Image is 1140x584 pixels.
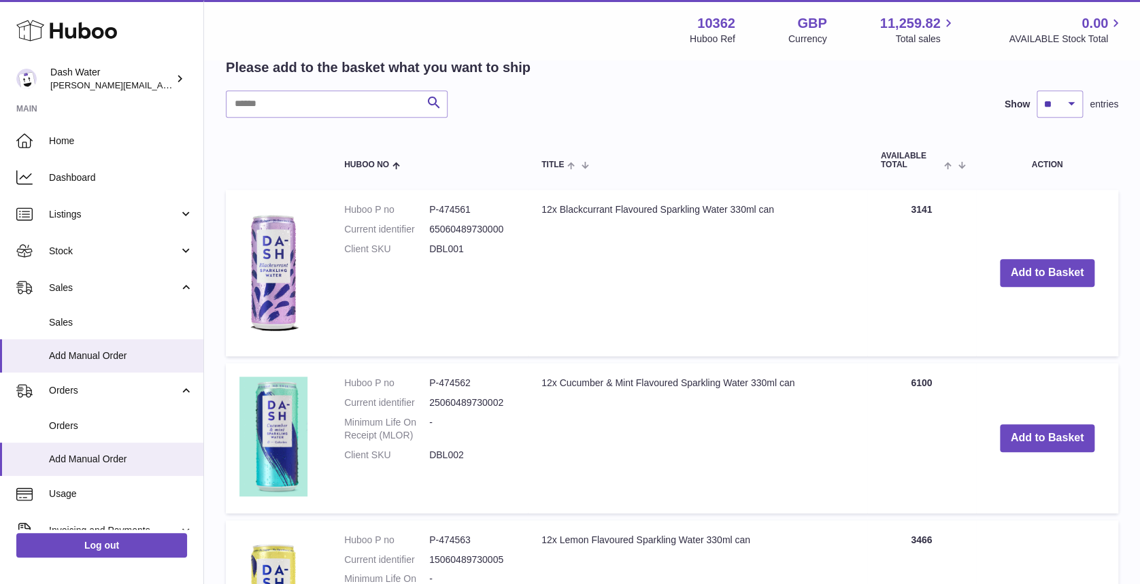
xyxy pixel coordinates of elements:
[50,80,273,90] span: [PERSON_NAME][EMAIL_ADDRESS][DOMAIN_NAME]
[49,349,193,362] span: Add Manual Order
[879,14,940,33] span: 11,259.82
[429,416,514,442] dd: -
[344,223,429,236] dt: Current identifier
[797,14,826,33] strong: GBP
[429,449,514,462] dd: DBL002
[879,14,956,46] a: 11,259.82 Total sales
[344,203,429,216] dt: Huboo P no
[881,152,941,169] span: AVAILABLE Total
[697,14,735,33] strong: 10362
[226,58,531,77] h2: Please add to the basket what you want to ship
[49,135,193,148] span: Home
[1005,98,1030,111] label: Show
[49,487,193,500] span: Usage
[1000,424,1095,452] button: Add to Basket
[976,138,1118,183] th: Action
[16,533,187,557] a: Log out
[344,534,429,547] dt: Huboo P no
[344,377,429,390] dt: Huboo P no
[344,243,429,256] dt: Client SKU
[867,190,976,356] td: 3141
[344,160,389,169] span: Huboo no
[344,416,429,442] dt: Minimum Life On Receipt (MLOR)
[541,160,564,169] span: Title
[690,33,735,46] div: Huboo Ref
[429,396,514,409] dd: 25060489730002
[429,203,514,216] dd: P-474561
[239,203,307,339] img: 12x Blackcurrant Flavoured Sparkling Water 330ml can
[867,363,976,513] td: 6100
[49,208,179,221] span: Listings
[344,449,429,462] dt: Client SKU
[429,223,514,236] dd: 65060489730000
[49,171,193,184] span: Dashboard
[1082,14,1108,33] span: 0.00
[788,33,827,46] div: Currency
[895,33,956,46] span: Total sales
[49,245,179,258] span: Stock
[49,524,179,537] span: Invoicing and Payments
[1009,33,1124,46] span: AVAILABLE Stock Total
[1090,98,1118,111] span: entries
[49,384,179,397] span: Orders
[528,190,867,356] td: 12x Blackcurrant Flavoured Sparkling Water 330ml can
[49,316,193,329] span: Sales
[429,534,514,547] dd: P-474563
[429,553,514,566] dd: 15060489730005
[49,419,193,432] span: Orders
[344,553,429,566] dt: Current identifier
[1000,259,1095,287] button: Add to Basket
[344,396,429,409] dt: Current identifier
[429,377,514,390] dd: P-474562
[239,377,307,496] img: 12x Cucumber & Mint Flavoured Sparkling Water 330ml can
[50,66,173,92] div: Dash Water
[16,69,37,89] img: james@dash-water.com
[528,363,867,513] td: 12x Cucumber & Mint Flavoured Sparkling Water 330ml can
[1009,14,1124,46] a: 0.00 AVAILABLE Stock Total
[49,281,179,294] span: Sales
[49,453,193,466] span: Add Manual Order
[429,243,514,256] dd: DBL001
